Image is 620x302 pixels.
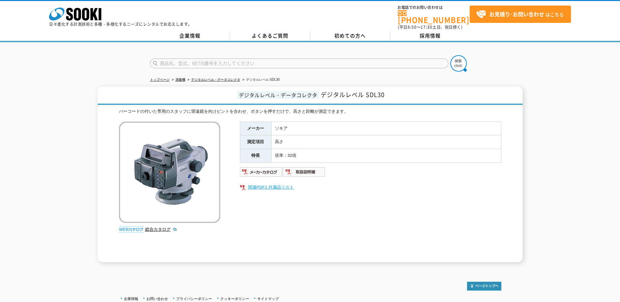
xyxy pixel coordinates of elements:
[119,108,501,115] div: バーコードの付いた専用のスタッフに望遠鏡を向けピントを合わせ、ボタンを押すだけで、高さと距離が測定できます。
[220,297,249,301] a: クッキーポリシー
[230,31,310,41] a: よくあるご質問
[450,55,467,72] img: btn_search.png
[191,78,240,81] a: デジタルレベル・データコレクタ
[421,24,432,30] span: 17:30
[398,10,470,24] a: [PHONE_NUMBER]
[240,183,501,192] a: 関連PDF1 付属品リスト
[237,91,319,99] span: デジタルレベル・データコレクタ
[49,22,192,26] p: 日々進化する計測技術と多種・多様化するニーズにレンタルでお応えします。
[321,90,385,99] span: デジタルレベル SDL30
[146,297,168,301] a: お問い合わせ
[150,78,170,81] a: トップページ
[283,167,326,177] img: 取扱説明書
[145,227,177,232] a: 総合カタログ
[271,122,501,135] td: ソキア
[476,9,564,19] span: はこちら
[470,6,571,23] a: お見積り･お問い合わせはこちら
[119,122,220,223] img: デジタルレベル SDL30
[408,24,417,30] span: 8:50
[240,167,283,177] img: メーカーカタログ
[241,76,280,83] li: デジタルレベル SDL30
[334,32,366,39] span: 初めての方へ
[119,226,143,233] img: webカタログ
[150,59,448,68] input: 商品名、型式、NETIS番号を入力してください
[271,149,501,163] td: 倍率：32倍
[240,135,271,149] th: 測定項目
[176,297,212,301] a: プライバシーポリシー
[240,171,283,176] a: メーカーカタログ
[310,31,390,41] a: 初めての方へ
[398,24,462,30] span: (平日 ～ 土日、祝日除く)
[271,135,501,149] td: 高さ
[240,122,271,135] th: メーカー
[176,78,185,81] a: 測量機
[150,31,230,41] a: 企業情報
[283,171,326,176] a: 取扱説明書
[489,10,544,18] strong: お見積り･お問い合わせ
[390,31,470,41] a: 採用情報
[467,282,501,291] img: トップページへ
[257,297,279,301] a: サイトマップ
[124,297,138,301] a: 企業情報
[240,149,271,163] th: 特長
[398,6,470,9] span: お電話でのお問い合わせは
